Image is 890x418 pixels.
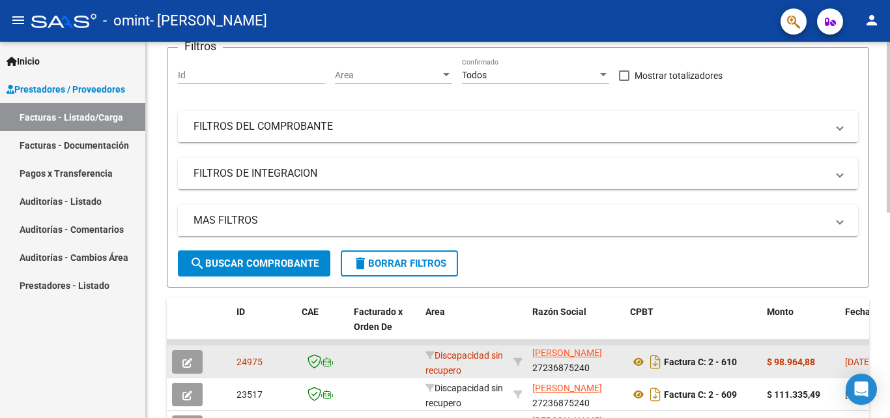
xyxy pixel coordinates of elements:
datatable-header-cell: CAE [296,298,349,355]
datatable-header-cell: Razón Social [527,298,625,355]
mat-panel-title: FILTROS DEL COMPROBANTE [194,119,827,134]
div: 27236875240 [532,348,620,376]
mat-icon: search [190,256,205,271]
span: Todos [462,70,487,80]
span: Razón Social [532,306,586,317]
span: Buscar Comprobante [190,258,319,269]
span: Discapacidad sin recupero [425,350,503,376]
i: Descargar documento [647,351,664,372]
div: 27236875240 [532,381,620,408]
span: ID [237,306,245,317]
strong: Factura C: 2 - 610 [664,357,737,367]
datatable-header-cell: Monto [762,298,840,355]
span: [DATE] [845,357,872,367]
datatable-header-cell: Facturado x Orden De [349,298,420,355]
button: Buscar Comprobante [178,250,330,276]
span: Area [335,70,440,81]
h3: Filtros [178,37,223,55]
mat-expansion-panel-header: MAS FILTROS [178,205,858,236]
span: 23517 [237,389,263,400]
span: Inicio [7,54,40,68]
datatable-header-cell: Area [420,298,508,355]
span: 24975 [237,357,263,367]
mat-panel-title: MAS FILTROS [194,213,827,228]
button: Borrar Filtros [341,250,458,276]
mat-icon: person [864,12,880,28]
span: - omint [103,7,150,35]
span: - [PERSON_NAME] [150,7,267,35]
div: Open Intercom Messenger [846,374,877,405]
span: [PERSON_NAME] [532,348,602,358]
span: [DATE] [845,389,872,400]
strong: $ 111.335,49 [767,389,820,400]
span: CPBT [630,306,653,317]
datatable-header-cell: CPBT [625,298,762,355]
mat-expansion-panel-header: FILTROS DEL COMPROBANTE [178,111,858,142]
span: Borrar Filtros [352,258,446,269]
span: [PERSON_NAME] [532,383,602,393]
span: Discapacidad sin recupero [425,383,503,408]
span: Monto [767,306,794,317]
span: Area [425,306,445,317]
mat-icon: menu [10,12,26,28]
mat-icon: delete [352,256,368,271]
datatable-header-cell: ID [231,298,296,355]
i: Descargar documento [647,384,664,405]
span: CAE [302,306,319,317]
mat-panel-title: FILTROS DE INTEGRACION [194,166,827,181]
span: Prestadores / Proveedores [7,82,125,97]
strong: Factura C: 2 - 609 [664,389,737,400]
span: Mostrar totalizadores [635,68,723,83]
mat-expansion-panel-header: FILTROS DE INTEGRACION [178,158,858,189]
strong: $ 98.964,88 [767,357,815,367]
span: Facturado x Orden De [354,306,403,332]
